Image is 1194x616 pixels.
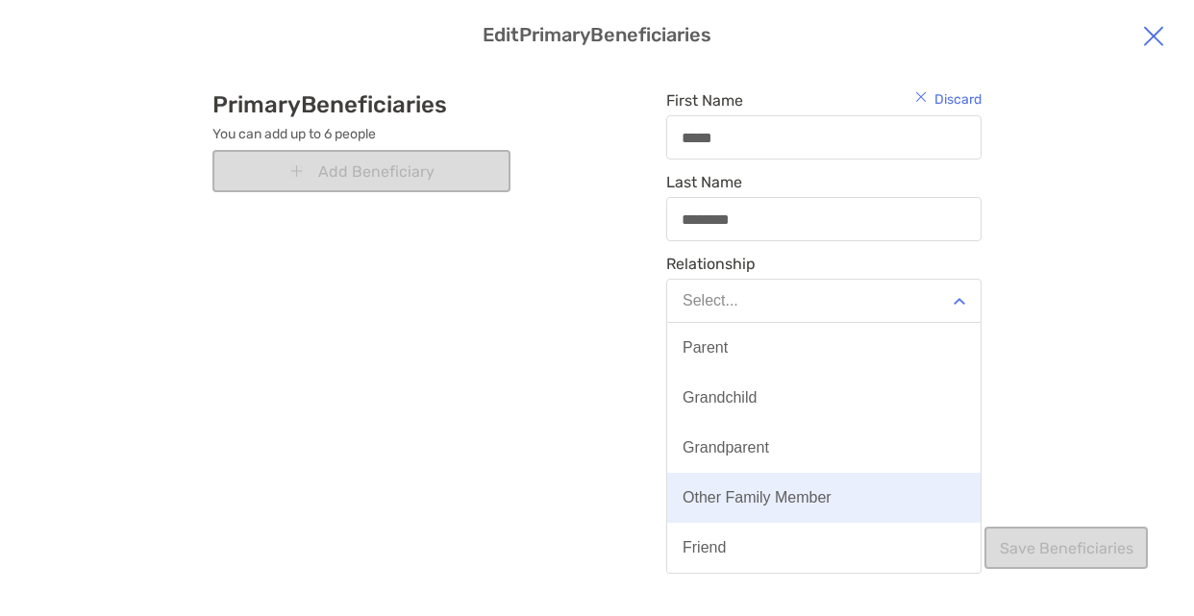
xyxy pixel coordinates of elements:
span: Relationship [666,255,982,273]
img: Open dropdown arrow [954,298,965,305]
h3: Primary Beneficiaries [212,91,510,118]
div: Parent [683,339,728,357]
div: Other Family Member [683,489,832,506]
button: Grandchild [667,373,981,423]
span: Last Name [666,173,982,191]
div: Discard [915,91,982,108]
button: Select... [666,279,982,323]
h3: Edit Primary Beneficiaries [23,23,1171,46]
div: Grandchild [683,389,757,407]
div: Select... [683,292,738,309]
span: First Name [666,91,982,110]
span: You can add up to 6 people [212,126,510,142]
button: Parent [667,323,981,373]
input: Last Name [667,211,981,228]
div: Grandparent [683,439,769,456]
button: Other Family Member [667,473,981,523]
img: cross [915,91,927,102]
button: Grandparent [667,423,981,473]
img: cross [1142,24,1165,47]
button: Friend [667,523,981,573]
input: First Name [667,130,981,146]
div: Friend [683,539,726,556]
